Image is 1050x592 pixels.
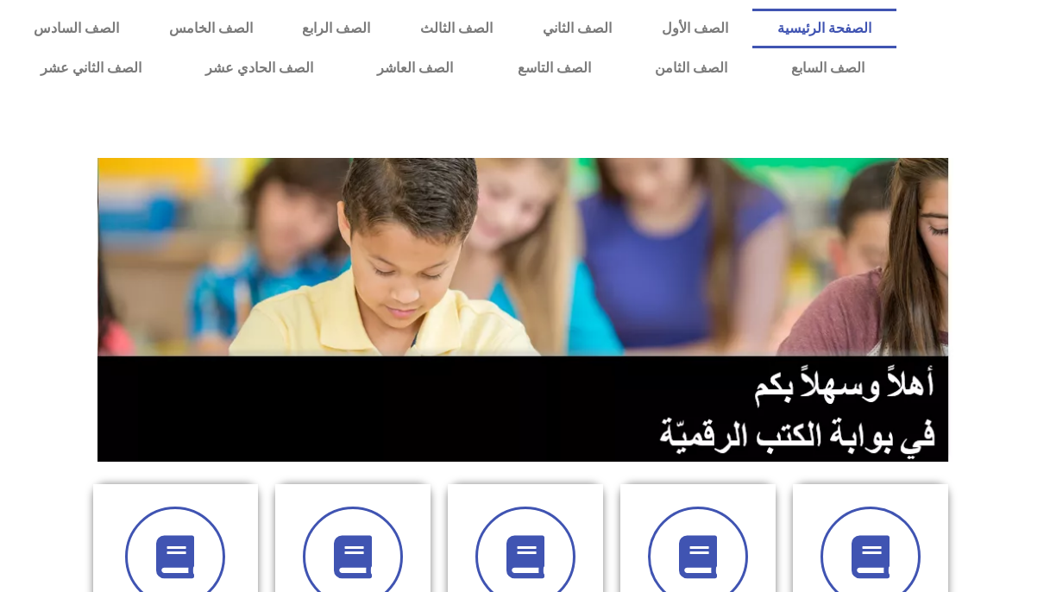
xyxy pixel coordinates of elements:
a: الصفحة الرئيسية [752,9,896,48]
a: الصف الثاني عشر [9,48,173,88]
a: الصف الخامس [144,9,278,48]
a: الصف الحادي عشر [173,48,345,88]
a: الصف الثامن [623,48,759,88]
a: الصف التاسع [486,48,623,88]
a: الصف الثاني [518,9,637,48]
a: الصف السادس [9,9,144,48]
a: الصف السابع [759,48,896,88]
a: الصف الثالث [395,9,518,48]
a: الصف الرابع [277,9,395,48]
a: الصف العاشر [345,48,485,88]
a: الصف الأول [637,9,753,48]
